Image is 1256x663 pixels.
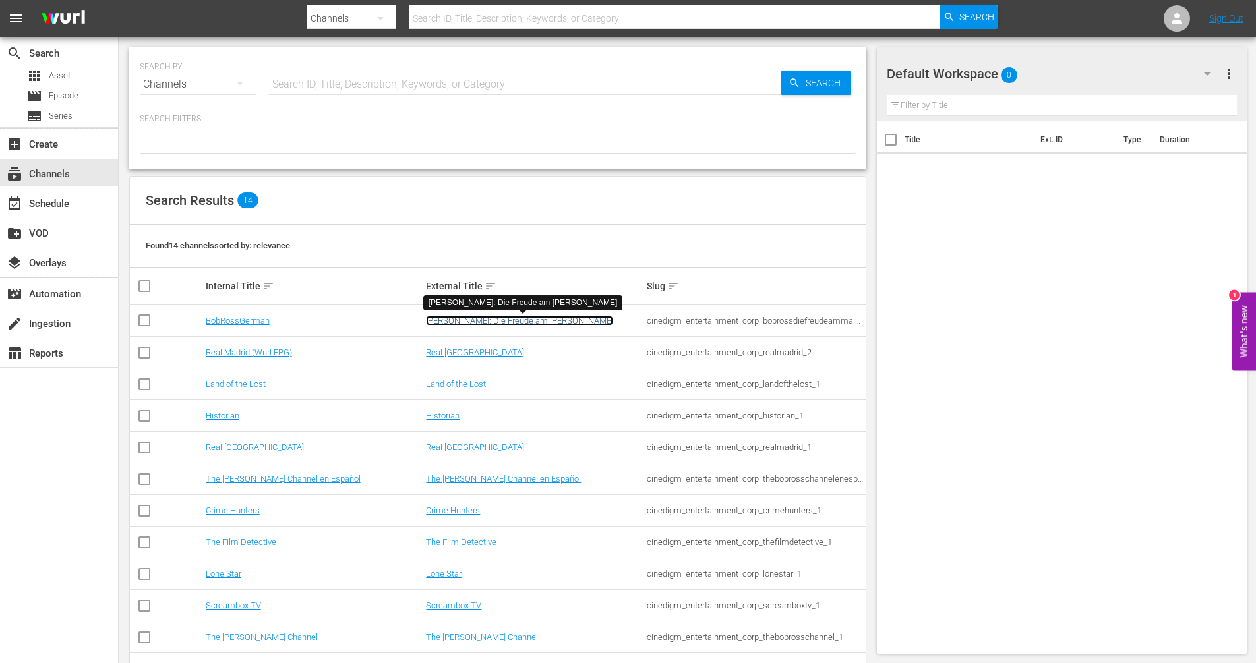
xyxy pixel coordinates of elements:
div: cinedigm_entertainment_corp_crimehunters_1 [647,505,864,515]
span: Series [49,109,73,123]
span: Search [959,5,994,29]
th: Title [905,121,1032,158]
th: Type [1116,121,1152,158]
a: [PERSON_NAME]: Die Freude am [PERSON_NAME] [426,316,613,326]
div: Slug [647,278,864,294]
button: Search [781,71,851,95]
a: Real [GEOGRAPHIC_DATA] [426,442,524,452]
span: sort [485,280,496,292]
div: cinedigm_entertainment_corp_lonestar_1 [647,569,864,579]
span: Found 14 channels sorted by: relevance [146,241,290,250]
span: Asset [26,68,42,84]
a: Lone Star [206,569,241,579]
a: The [PERSON_NAME] Channel en Español [426,474,581,484]
span: sort [667,280,679,292]
a: Real Madrid (Wurl EPG) [206,347,292,357]
a: Crime Hunters [206,505,260,515]
button: more_vert [1221,58,1237,90]
div: cinedigm_entertainment_corp_realmadrid_2 [647,347,864,357]
span: Overlays [7,255,22,271]
a: The Film Detective [206,537,276,547]
span: Episode [49,89,78,102]
span: Series [26,108,42,124]
a: The Film Detective [426,537,496,547]
a: Real [GEOGRAPHIC_DATA] [206,442,304,452]
span: Reports [7,345,22,361]
a: Land of the Lost [426,379,486,389]
a: Historian [426,411,460,420]
span: Schedule [7,196,22,212]
span: 14 [237,192,258,208]
span: Search [7,45,22,61]
span: menu [8,11,24,26]
a: Lone Star [426,569,462,579]
div: Internal Title [206,278,423,294]
span: Create [7,136,22,152]
a: Crime Hunters [426,505,480,515]
div: 1 [1229,290,1240,301]
span: more_vert [1221,66,1237,82]
span: Ingestion [7,316,22,331]
a: The [PERSON_NAME] Channel en Español [206,474,361,484]
div: cinedigm_entertainment_corp_thefilmdetective_1 [647,537,864,547]
span: Asset [49,69,71,82]
span: Episode [26,88,42,104]
div: cinedigm_entertainment_corp_historian_1 [647,411,864,420]
div: cinedigm_entertainment_corp_thebobrosschannelenespaol_1 [647,474,864,484]
span: VOD [7,225,22,241]
span: Search Results [146,192,234,208]
a: Real [GEOGRAPHIC_DATA] [426,347,524,357]
a: Sign Out [1209,13,1243,24]
p: Search Filters: [140,113,856,125]
th: Ext. ID [1032,121,1116,158]
div: cinedigm_entertainment_corp_landofthelost_1 [647,379,864,389]
button: Search [940,5,998,29]
div: Default Workspace [887,55,1223,92]
div: cinedigm_entertainment_corp_screamboxtv_1 [647,600,864,610]
div: cinedigm_entertainment_corp_bobrossdiefreudeammalen_1 [647,316,864,326]
span: Automation [7,286,22,302]
a: Historian [206,411,239,420]
a: Screambox TV [206,600,261,610]
div: cinedigm_entertainment_corp_thebobrosschannel_1 [647,632,864,642]
button: Open Feedback Widget [1232,293,1256,371]
th: Duration [1152,121,1231,158]
span: Search [800,71,851,95]
span: sort [262,280,274,292]
a: The [PERSON_NAME] Channel [426,632,538,642]
span: Channels [7,166,22,182]
div: cinedigm_entertainment_corp_realmadrid_1 [647,442,864,452]
a: The [PERSON_NAME] Channel [206,632,318,642]
a: BobRossGerman [206,316,270,326]
span: 0 [1001,61,1017,89]
a: Land of the Lost [206,379,266,389]
img: ans4CAIJ8jUAAAAAAAAAAAAAAAAAAAAAAAAgQb4GAAAAAAAAAAAAAAAAAAAAAAAAJMjXAAAAAAAAAAAAAAAAAAAAAAAAgAT5G... [32,3,95,34]
div: Channels [140,66,256,103]
div: [PERSON_NAME]: Die Freude am [PERSON_NAME] [429,297,618,308]
div: External Title [426,278,643,294]
a: Screambox TV [426,600,481,610]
